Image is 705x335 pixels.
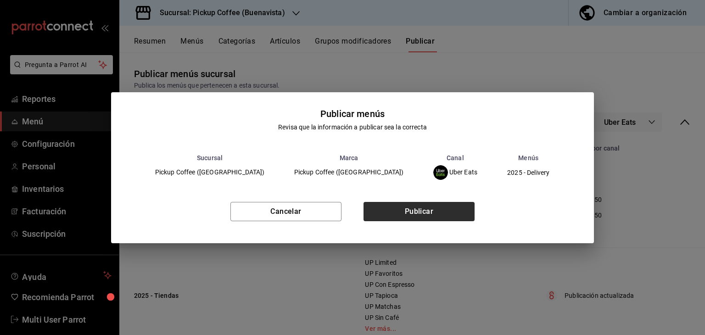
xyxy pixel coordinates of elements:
[320,107,385,121] div: Publicar menús
[364,202,475,221] button: Publicar
[230,202,341,221] button: Cancelar
[507,169,549,176] span: 2025 - Delivery
[15,24,22,31] img: website_grey.svg
[419,154,492,162] th: Canal
[26,15,45,22] div: v 4.0.25
[278,123,427,132] div: Revisa que la información a publicar sea la correcta
[15,15,22,22] img: logo_orange.svg
[108,54,146,60] div: Palabras clave
[48,54,70,60] div: Dominio
[492,154,565,162] th: Menús
[98,53,105,61] img: tab_keywords_by_traffic_grey.svg
[38,53,45,61] img: tab_domain_overview_orange.svg
[24,24,103,31] div: Dominio: [DOMAIN_NAME]
[140,162,280,184] td: Pickup Coffee ([GEOGRAPHIC_DATA])
[433,165,478,180] div: Uber Eats
[140,154,280,162] th: Sucursal
[280,154,419,162] th: Marca
[280,162,419,184] td: Pickup Coffee ([GEOGRAPHIC_DATA])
